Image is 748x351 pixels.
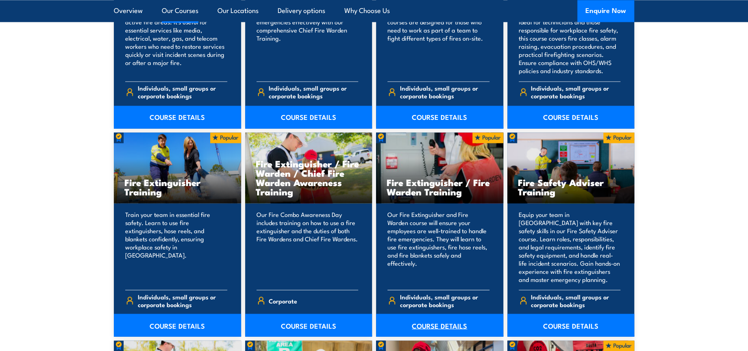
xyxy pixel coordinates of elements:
p: Equip your team in [GEOGRAPHIC_DATA] with key fire safety skills in our Fire Safety Adviser cours... [519,210,621,283]
p: Our nationally accredited Conduct Fire Team Operations training courses are designed for those wh... [387,2,489,75]
h3: Fire Safety Adviser Training [518,178,624,196]
a: COURSE DETAILS [245,314,372,336]
p: Our Fire Extinguisher and Fire Warden course will ensure your employees are well-trained to handl... [387,210,489,283]
p: Learn to use fire extinguishers, hose reels, and fire blankets effectively. Ideal for technicians... [519,2,621,75]
p: This 4-hour program is for non-firefighting staff who need to access active fire areas. It's usef... [125,2,227,75]
a: COURSE DETAILS [114,106,241,128]
p: Develop the skills to lead emergency evacuations and manage workplace emergencies effectively wit... [257,2,359,75]
a: COURSE DETAILS [245,106,372,128]
a: COURSE DETAILS [376,314,503,336]
a: COURSE DETAILS [114,314,241,336]
span: Individuals, small groups or corporate bookings [400,84,489,100]
p: Our Fire Combo Awareness Day includes training on how to use a fire extinguisher and the duties o... [257,210,359,283]
a: COURSE DETAILS [376,106,503,128]
a: COURSE DETAILS [507,106,635,128]
span: Individuals, small groups or corporate bookings [400,292,489,308]
span: Individuals, small groups or corporate bookings [269,84,358,100]
p: Train your team in essential fire safety. Learn to use fire extinguishers, hose reels, and blanke... [125,210,227,283]
span: Individuals, small groups or corporate bookings [138,292,227,308]
span: Individuals, small groups or corporate bookings [531,84,620,100]
h3: Fire Extinguisher / Fire Warden / Chief Fire Warden Awareness Training [256,159,362,196]
span: Corporate [269,294,297,307]
span: Individuals, small groups or corporate bookings [531,292,620,308]
a: COURSE DETAILS [507,314,635,336]
span: Individuals, small groups or corporate bookings [138,84,227,100]
h3: Fire Extinguisher / Fire Warden Training [387,178,493,196]
h3: Fire Extinguisher Training [124,178,230,196]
